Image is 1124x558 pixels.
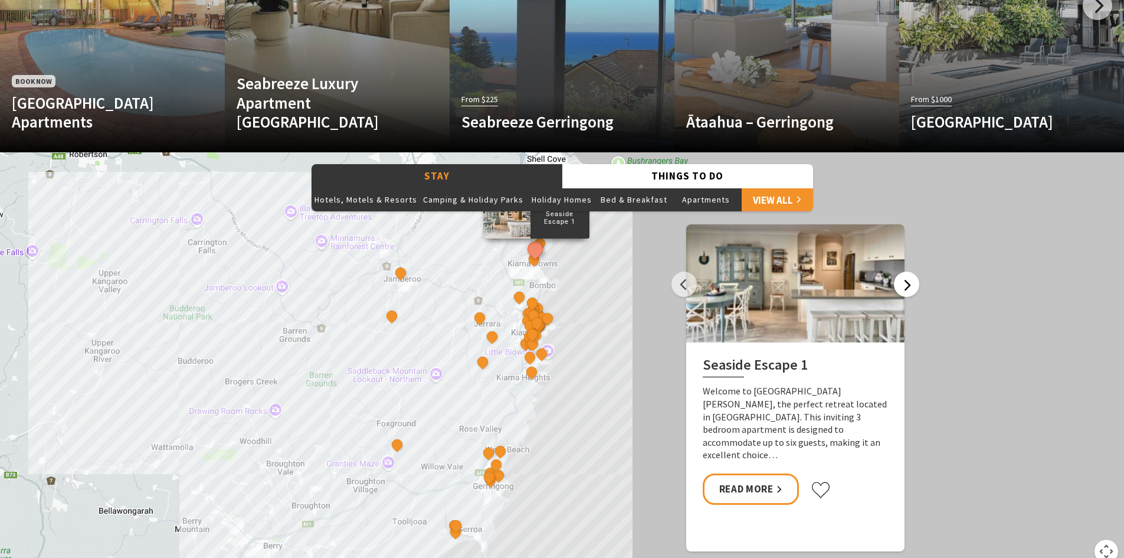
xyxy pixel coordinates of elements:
[420,188,526,211] button: Camping & Holiday Parks
[522,350,538,365] button: See detail about BIG4 Easts Beach Holiday Park
[481,445,496,461] button: See detail about Mercure Gerringong Resort
[461,93,498,106] span: From $225
[894,272,919,297] button: Next
[742,188,813,211] a: View All
[540,311,555,326] button: See detail about Kiama Harbour Cabins
[312,188,420,211] button: Hotels, Motels & Resorts
[312,164,562,188] button: Stay
[534,345,549,361] button: See detail about Amaroo Kiama
[12,93,179,132] h4: [GEOGRAPHIC_DATA] Apartments
[911,112,1079,131] h4: [GEOGRAPHIC_DATA]
[448,518,463,533] button: See detail about Discovery Parks - Gerroa
[911,93,952,106] span: From $1000
[12,75,55,87] span: Book Now
[389,436,405,452] button: See detail about EagleView Park
[811,481,831,499] button: Click to favourite Seaside Escape 1
[598,188,670,211] button: Bed & Breakfast
[703,385,888,462] p: Welcome to [GEOGRAPHIC_DATA][PERSON_NAME], the perfect retreat located in [GEOGRAPHIC_DATA]. This...
[472,310,487,325] button: See detail about Cicada Luxury Camping
[484,329,500,344] button: See detail about Greyleigh Kiama
[562,164,813,188] button: Things To Do
[524,239,546,260] button: See detail about Seaside Escape 1
[483,472,498,487] button: See detail about Park Ridge Retreat
[384,308,399,324] button: See detail about Jamberoo Valley Farm Cottages
[237,74,404,131] h4: Seabreeze Luxury Apartment [GEOGRAPHIC_DATA]
[670,188,742,211] button: Apartments
[493,443,508,459] button: See detail about Sundara Beach House
[524,364,539,380] button: See detail about Bask at Loves Bay
[703,357,888,378] h2: Seaside Escape 1
[529,315,544,331] button: See detail about Nova Kiama
[524,295,539,311] button: See detail about Bombo Hideaway
[703,474,799,505] a: Read More
[525,335,540,351] button: See detail about Kendalls Beach Holiday Park
[481,469,497,485] button: See detail about Coast and Country Holidays
[393,265,408,280] button: See detail about Jamberoo Pub and Saleyard Motel
[526,188,598,211] button: Holiday Homes
[525,326,540,341] button: See detail about Bikini Surf Beach Kiama
[686,112,854,131] h4: Ātaahua – Gerringong
[512,289,527,305] button: See detail about That Retro Place Kiama
[526,251,541,266] button: See detail about Casa Mar Azul
[448,524,463,539] button: See detail about Seven Mile Beach Holiday Park
[530,208,589,227] p: Seaside Escape 1
[461,112,629,131] h4: Seabreeze Gerringong
[489,457,504,472] button: See detail about Werri Beach Holiday Park
[671,272,697,297] button: Previous
[474,354,490,370] button: See detail about Saddleback Grove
